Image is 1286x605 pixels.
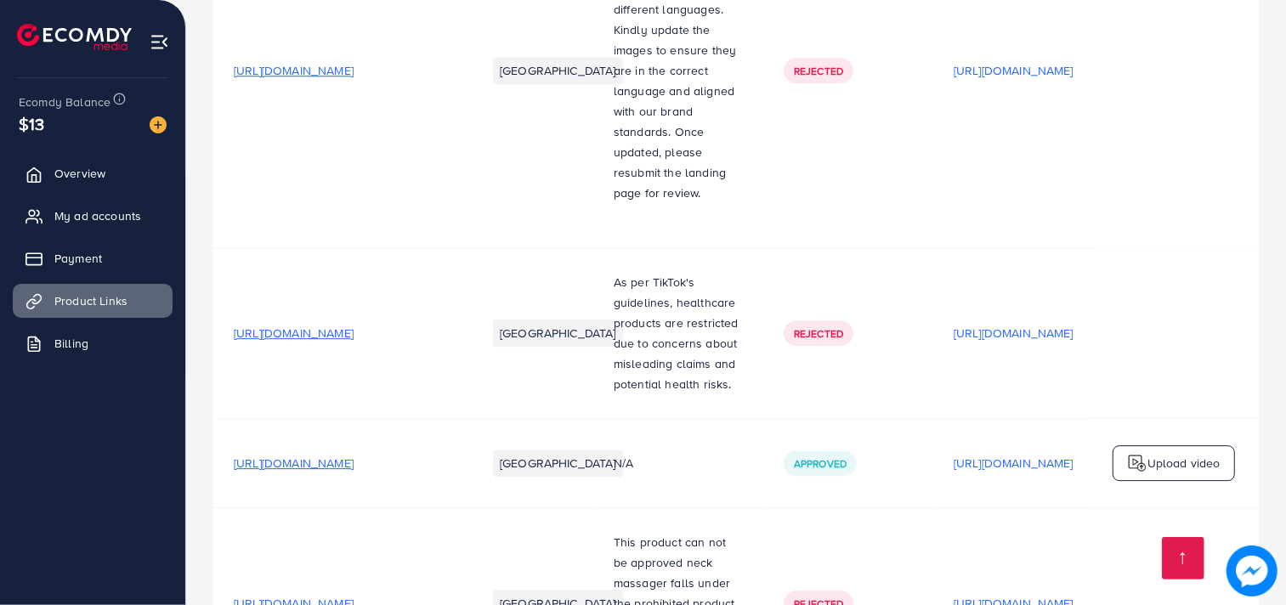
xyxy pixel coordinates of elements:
[13,156,173,190] a: Overview
[54,165,105,182] span: Overview
[54,292,127,309] span: Product Links
[493,319,623,347] li: [GEOGRAPHIC_DATA]
[493,57,623,84] li: [GEOGRAPHIC_DATA]
[1227,546,1277,596] img: image
[13,199,173,233] a: My ad accounts
[614,272,743,394] p: As per TikTok's guidelines, healthcare products are restricted due to concerns about misleading c...
[614,455,633,472] span: N/A
[1127,453,1147,473] img: logo
[954,60,1074,81] p: [URL][DOMAIN_NAME]
[54,250,102,267] span: Payment
[1147,453,1221,473] p: Upload video
[234,325,354,342] span: [URL][DOMAIN_NAME]
[954,323,1074,343] p: [URL][DOMAIN_NAME]
[17,24,132,50] img: logo
[13,284,173,318] a: Product Links
[150,32,169,52] img: menu
[54,207,141,224] span: My ad accounts
[234,455,354,472] span: [URL][DOMAIN_NAME]
[19,111,44,136] span: $13
[794,64,843,78] span: Rejected
[54,335,88,352] span: Billing
[493,450,623,477] li: [GEOGRAPHIC_DATA]
[150,116,167,133] img: image
[234,62,354,79] span: [URL][DOMAIN_NAME]
[19,93,110,110] span: Ecomdy Balance
[794,326,843,341] span: Rejected
[954,453,1074,473] p: [URL][DOMAIN_NAME]
[794,456,847,471] span: Approved
[13,326,173,360] a: Billing
[13,241,173,275] a: Payment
